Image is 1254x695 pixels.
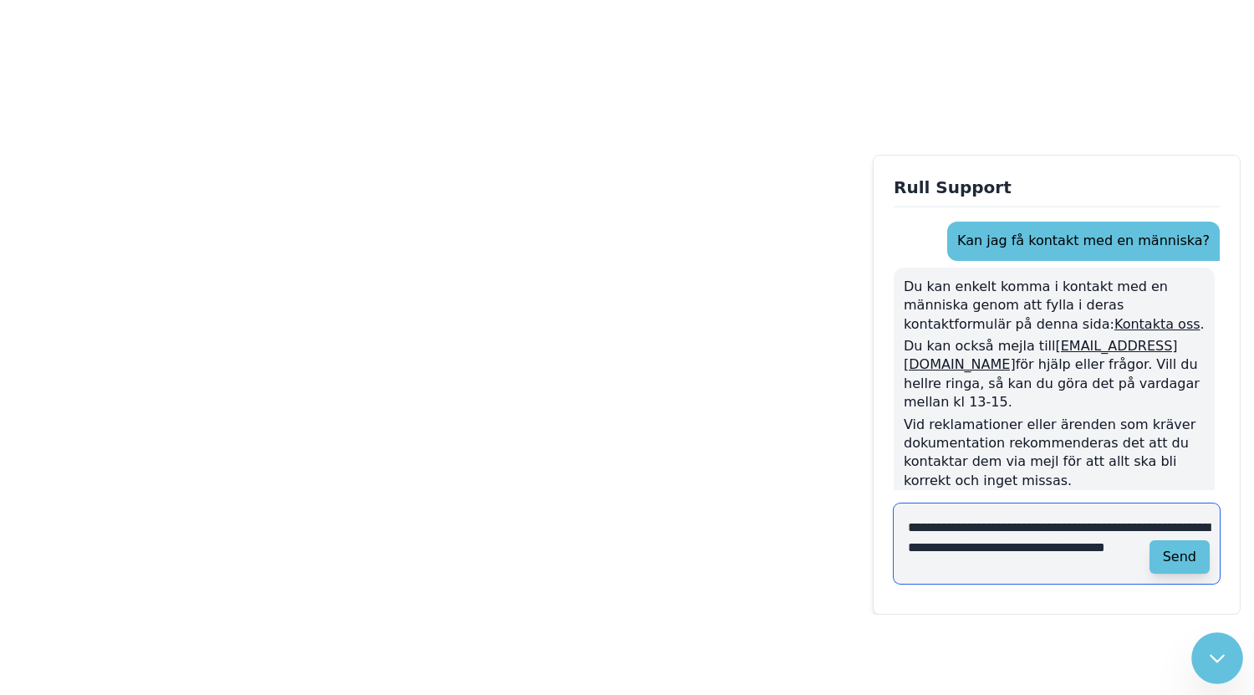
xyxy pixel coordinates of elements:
p: Du kan enkelt komma i kontakt med en människa genom att fylla i deras kontaktformulär på denna si... [904,278,1205,334]
p: Du kan också mejla till för hjälp eller frågor. Vill du hellre ringa, så kan du göra det på varda... [904,337,1205,412]
h1: Rull Support [894,176,1220,207]
a: [EMAIL_ADDRESS][DOMAIN_NAME] [904,338,1178,372]
p: Kan jag få kontakt med en människa? [957,232,1210,250]
a: Kontakta oss [1114,316,1200,332]
button: Send [1149,540,1210,574]
p: Vid reklamationer eller ärenden som kräver dokumentation rekommenderas det att du kontaktar dem v... [904,416,1205,491]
